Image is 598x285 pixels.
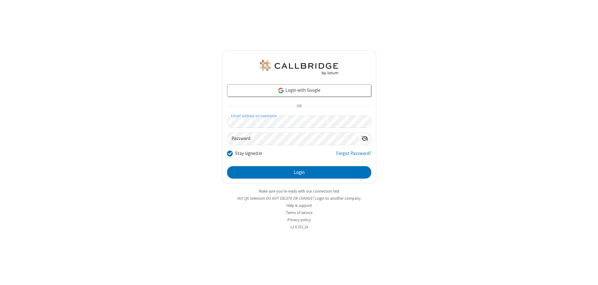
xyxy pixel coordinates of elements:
button: Login [227,166,371,179]
button: Login to another company [315,195,361,201]
input: Email address or username [227,116,371,128]
img: google-icon.png [278,87,284,94]
div: Show password [359,133,371,144]
a: Terms of service [286,210,312,215]
input: Password [227,133,359,145]
li: v2.6.351.24 [222,224,376,230]
a: Privacy policy [287,217,311,222]
a: Make sure you're ready with our connection test [259,189,339,194]
a: Forgot Password? [336,150,371,162]
span: OR [294,102,304,111]
li: Not QA Selenium DO NOT DELETE OR CHANGE? [222,195,376,201]
img: QA Selenium DO NOT DELETE OR CHANGE [259,60,339,75]
a: Login with Google [227,84,371,97]
label: Stay signed in [235,150,262,157]
a: Help & support [287,203,312,208]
